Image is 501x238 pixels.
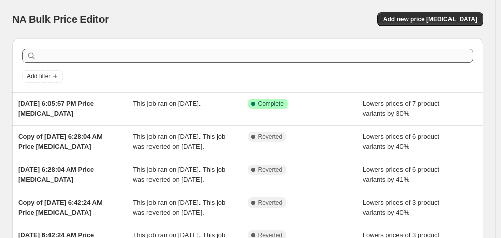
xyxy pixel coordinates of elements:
span: This job ran on [DATE]. This job was reverted on [DATE]. [133,199,225,216]
span: Copy of [DATE] 6:28:04 AM Price [MEDICAL_DATA] [18,133,103,150]
button: Add filter [22,70,63,83]
span: Add new price [MEDICAL_DATA] [383,15,477,23]
span: Add filter [27,72,51,81]
span: Reverted [258,199,283,207]
span: [DATE] 6:05:57 PM Price [MEDICAL_DATA] [18,100,94,117]
span: Reverted [258,166,283,174]
span: Reverted [258,133,283,141]
span: [DATE] 6:28:04 AM Price [MEDICAL_DATA] [18,166,94,183]
span: Lowers prices of 3 product variants by 40% [363,199,439,216]
span: Lowers prices of 7 product variants by 30% [363,100,439,117]
button: Add new price [MEDICAL_DATA] [377,12,483,26]
span: This job ran on [DATE]. This job was reverted on [DATE]. [133,166,225,183]
span: Lowers prices of 6 product variants by 41% [363,166,439,183]
span: Complete [258,100,284,108]
span: NA Bulk Price Editor [12,14,109,25]
span: This job ran on [DATE]. [133,100,201,107]
span: Copy of [DATE] 6:42:24 AM Price [MEDICAL_DATA] [18,199,103,216]
span: Lowers prices of 6 product variants by 40% [363,133,439,150]
span: This job ran on [DATE]. This job was reverted on [DATE]. [133,133,225,150]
